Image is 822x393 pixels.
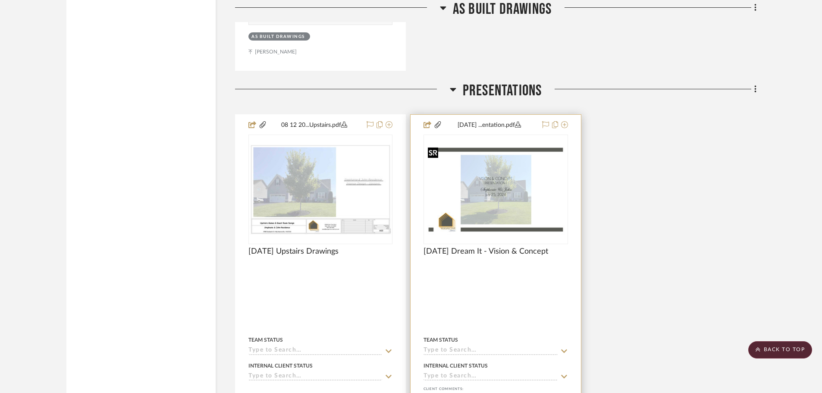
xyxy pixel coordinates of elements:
div: As Built Drawings [251,34,305,40]
div: Internal Client Status [424,362,488,370]
img: 8.12.2025 Upstairs Drawings [249,144,392,236]
input: Type to Search… [424,347,557,355]
input: Type to Search… [424,373,557,381]
div: Internal Client Status [248,362,313,370]
button: 08 12 20...Upstairs.pdf [267,120,361,130]
input: Type to Search… [248,373,382,381]
button: [DATE] ...entation.pdf [442,120,536,130]
scroll-to-top-button: BACK TO TOP [748,341,812,358]
div: Team Status [424,336,458,344]
span: Presentations [463,82,542,100]
div: 0 [424,135,567,244]
div: Team Status [248,336,283,344]
span: [DATE] Upstairs Drawings [248,247,339,256]
span: [DATE] Dream It - Vision & Concept [424,247,548,256]
div: 0 [249,135,392,244]
input: Type to Search… [248,347,382,355]
img: 7.7.25 Dream It - Vision & Concept [424,144,567,236]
